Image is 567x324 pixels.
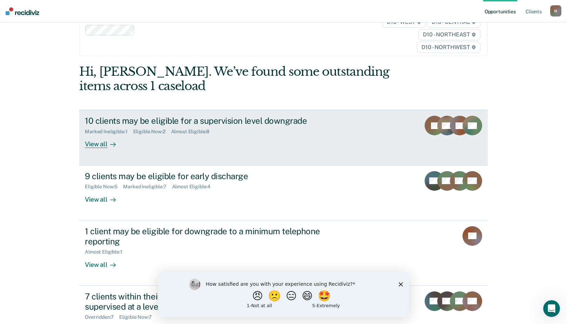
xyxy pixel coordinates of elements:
[85,255,124,269] div: View all
[79,65,406,93] div: Hi, [PERSON_NAME]. We’ve found some outstanding items across 1 caseload
[79,110,488,165] a: 10 clients may be eligible for a supervision level downgradeMarked Ineligible:1Eligible Now:2Almo...
[85,129,133,135] div: Marked Ineligible : 1
[418,29,480,40] span: D10 - NORTHEAST
[85,116,331,126] div: 10 clients may be eligible for a supervision level downgrade
[172,184,216,190] div: Almost Eligible : 4
[85,190,124,203] div: View all
[85,135,124,148] div: View all
[171,129,215,135] div: Almost Eligible : 8
[79,166,488,221] a: 9 clients may be eligible for early dischargeEligible Now:5Marked Ineligible:7Almost Eligible:4Vi...
[123,184,172,190] div: Marked Ineligible : 7
[79,221,488,286] a: 1 client may be eligible for downgrade to a minimum telephone reportingAlmost Eligible:1View all
[85,291,331,312] div: 7 clients within their first 6 months of supervision are being supervised at a level that does no...
[119,314,157,320] div: Eligible Now : 7
[158,272,409,317] iframe: Survey by Kim from Recidiviz
[85,184,123,190] div: Eligible Now : 5
[543,300,560,317] iframe: Intercom live chat
[6,7,39,15] img: Recidiviz
[85,226,331,247] div: 1 client may be eligible for downgrade to a minimum telephone reporting
[85,171,331,181] div: 9 clients may be eligible for early discharge
[133,129,171,135] div: Eligible Now : 2
[85,249,128,255] div: Almost Eligible : 1
[417,42,480,53] span: D10 - NORTHWEST
[550,5,561,16] button: M
[85,314,119,320] div: Overridden : 7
